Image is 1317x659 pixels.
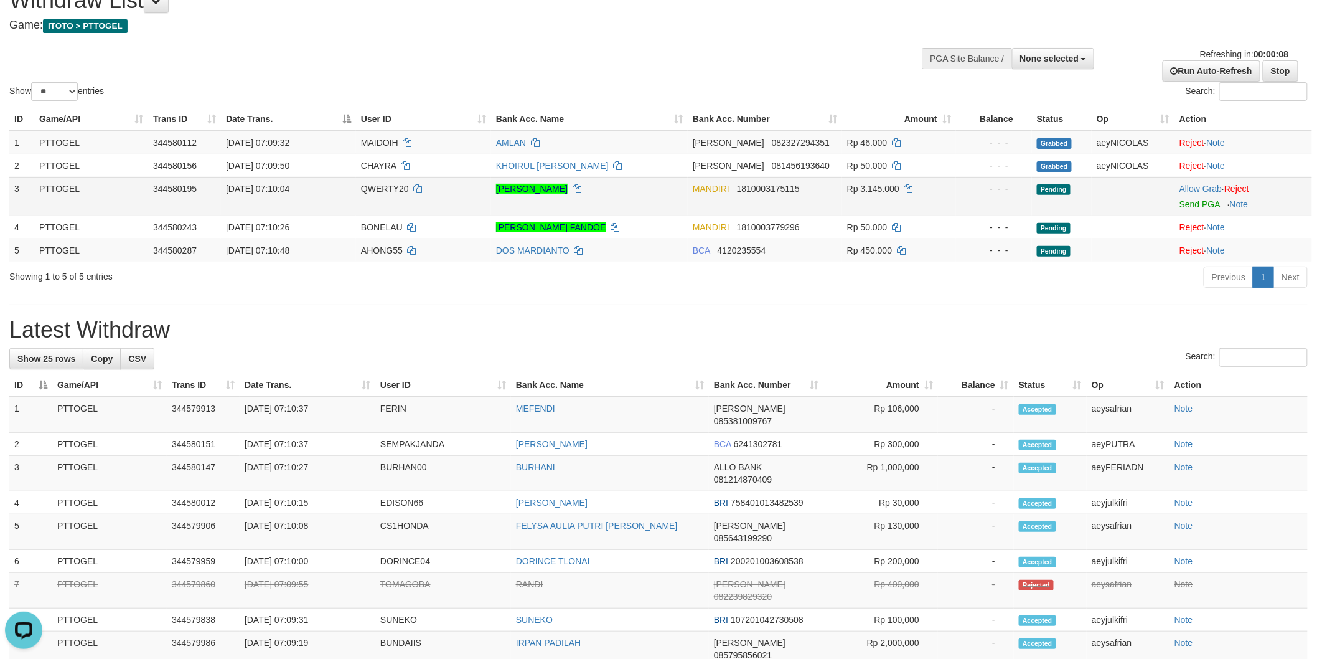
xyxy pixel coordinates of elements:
[1087,456,1169,491] td: aeyFERIADN
[1087,609,1169,632] td: aeyjulkifri
[1179,222,1204,232] a: Reject
[1019,463,1056,473] span: Accepted
[1179,138,1204,148] a: Reject
[714,638,785,648] span: [PERSON_NAME]
[1207,222,1226,232] a: Note
[516,638,581,648] a: IRPAN PADILAH
[496,161,609,171] a: KHOIRUL [PERSON_NAME]
[731,498,804,508] span: Copy 758401013482539 to clipboard
[34,108,148,131] th: Game/API: activate to sort column ascending
[847,138,888,148] span: Rp 46.000
[1019,521,1056,532] span: Accepted
[734,439,782,449] span: Copy 6241302781 to clipboard
[1163,60,1260,82] a: Run Auto-Refresh
[772,138,830,148] span: Copy 082327294351 to clipboard
[714,439,731,449] span: BCA
[167,456,240,491] td: 344580147
[1174,521,1193,531] a: Note
[714,416,772,426] span: Copy 085381009767 to clipboard
[167,550,240,573] td: 344579959
[375,433,511,456] td: SEMPAKJANDA
[52,550,167,573] td: PTTOGEL
[361,138,398,148] span: MAIDOIH
[1174,615,1193,625] a: Note
[9,456,52,491] td: 3
[1087,573,1169,609] td: aeysafrian
[153,161,197,171] span: 344580156
[240,397,375,433] td: [DATE] 07:10:37
[361,184,409,194] span: QWERTY20
[240,433,375,456] td: [DATE] 07:10:37
[1273,267,1308,288] a: Next
[226,138,289,148] span: [DATE] 07:09:32
[34,239,148,262] td: PTTOGEL
[240,514,375,550] td: [DATE] 07:10:08
[361,161,396,171] span: CHAYRA
[938,456,1014,491] td: -
[961,221,1027,234] div: - - -
[1219,348,1308,367] input: Search:
[356,108,491,131] th: User ID: activate to sort column ascending
[1037,246,1071,257] span: Pending
[153,245,197,255] span: 344580287
[731,556,804,566] span: Copy 200201003608538 to clipboard
[31,82,78,101] select: Showentries
[693,222,729,232] span: MANDIRI
[714,404,785,414] span: [PERSON_NAME]
[938,433,1014,456] td: -
[1200,49,1288,59] span: Refreshing in:
[922,48,1011,69] div: PGA Site Balance /
[1207,138,1226,148] a: Note
[361,245,403,255] span: AHONG55
[9,318,1308,343] h1: Latest Withdraw
[823,433,938,456] td: Rp 300,000
[1179,245,1204,255] a: Reject
[9,348,83,369] a: Show 25 rows
[496,245,569,255] a: DOS MARDIANTO
[714,592,772,602] span: Copy 082239829320 to clipboard
[9,108,34,131] th: ID
[1174,439,1193,449] a: Note
[516,439,588,449] a: [PERSON_NAME]
[1174,108,1312,131] th: Action
[1174,462,1193,472] a: Note
[938,550,1014,573] td: -
[516,521,678,531] a: FELYSA AULIA PUTRI [PERSON_NAME]
[1012,48,1095,69] button: None selected
[847,245,892,255] span: Rp 450.000
[91,354,113,364] span: Copy
[1092,131,1174,154] td: aeyNICOLAS
[938,397,1014,433] td: -
[167,491,240,514] td: 344580012
[1174,131,1312,154] td: ·
[1019,580,1054,590] span: Rejected
[693,161,764,171] span: [PERSON_NAME]
[240,609,375,632] td: [DATE] 07:09:31
[1019,404,1056,415] span: Accepted
[1174,579,1193,589] a: Note
[1037,223,1071,234] span: Pending
[240,491,375,514] td: [DATE] 07:10:15
[516,615,553,625] a: SUNEKO
[714,521,785,531] span: [PERSON_NAME]
[938,491,1014,514] td: -
[375,550,511,573] td: DORINCE04
[496,138,526,148] a: AMLAN
[375,374,511,397] th: User ID: activate to sort column ascending
[688,108,842,131] th: Bank Acc. Number: activate to sort column ascending
[693,184,729,194] span: MANDIRI
[516,556,590,566] a: DORINCE TLONAI
[731,615,804,625] span: Copy 107201042730508 to clipboard
[961,183,1027,195] div: - - -
[221,108,356,131] th: Date Trans.: activate to sort column descending
[1037,184,1071,195] span: Pending
[17,354,75,364] span: Show 25 rows
[961,244,1027,257] div: - - -
[714,475,772,485] span: Copy 081214870409 to clipboard
[9,154,34,177] td: 2
[938,573,1014,609] td: -
[9,491,52,514] td: 4
[1032,108,1092,131] th: Status
[1037,161,1072,172] span: Grabbed
[9,265,540,283] div: Showing 1 to 5 of 5 entries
